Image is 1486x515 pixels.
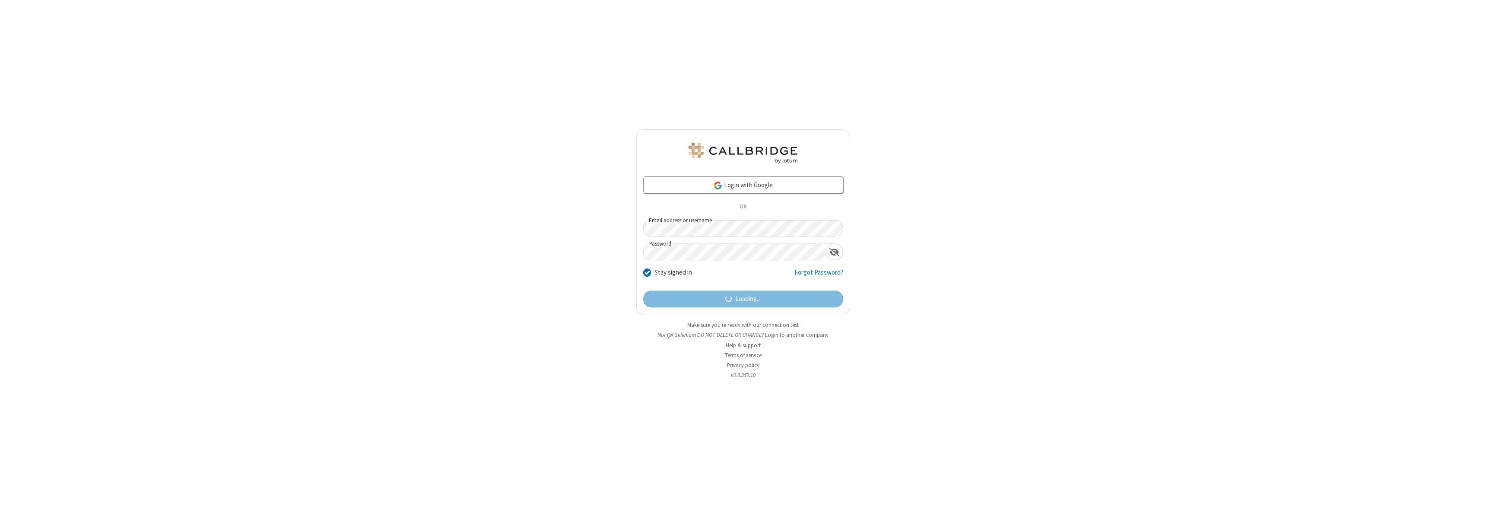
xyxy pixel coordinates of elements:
[636,331,850,339] li: Not QA Selenium DO NOT DELETE OR CHANGE?
[725,352,762,359] a: Terms of service
[826,244,843,260] div: Show password
[736,201,750,213] span: OR
[654,268,692,278] label: Stay signed in
[687,321,799,329] a: Make sure you're ready with our connection test
[1464,493,1480,509] iframe: Chat
[643,291,843,308] button: Loading...
[727,361,759,369] a: Privacy policy
[735,294,761,304] span: Loading...
[765,331,829,339] button: Login to another company
[713,181,723,190] img: google-icon.png
[687,143,799,163] img: QA Selenium DO NOT DELETE OR CHANGE
[794,268,843,284] a: Forgot Password?
[644,244,826,261] input: Password
[636,371,850,379] li: v2.6.352.10
[726,342,761,349] a: Help & support
[643,176,843,194] a: Login with Google
[643,220,843,237] input: Email address or username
